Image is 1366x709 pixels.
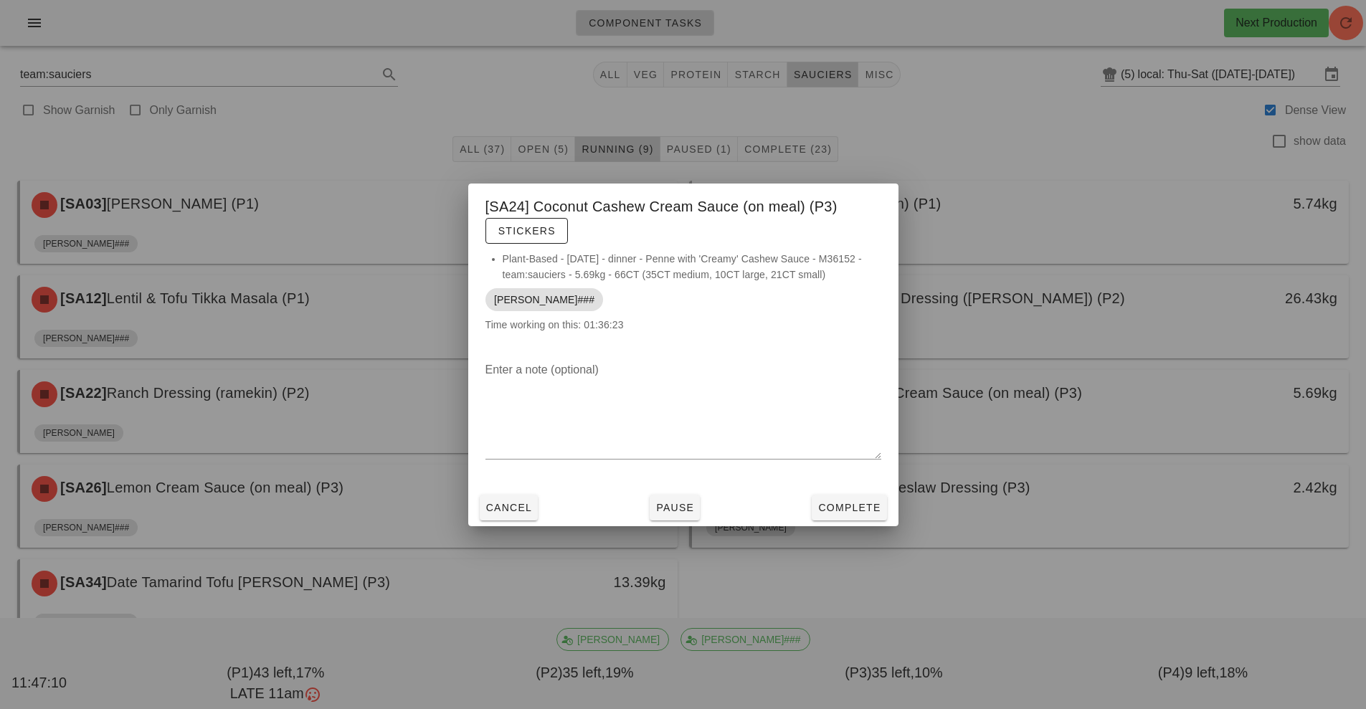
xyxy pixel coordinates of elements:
[485,502,533,513] span: Cancel
[503,251,881,282] li: Plant-Based - [DATE] - dinner - Penne with 'Creamy' Cashew Sauce - M36152 - team:sauciers - 5.69k...
[650,495,700,520] button: Pause
[498,225,556,237] span: Stickers
[494,288,594,311] span: [PERSON_NAME]###
[468,184,898,251] div: [SA24] Coconut Cashew Cream Sauce (on meal) (P3)
[485,218,568,244] button: Stickers
[468,251,898,347] div: Time working on this: 01:36:23
[480,495,539,520] button: Cancel
[655,502,694,513] span: Pause
[817,502,881,513] span: Complete
[812,495,886,520] button: Complete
